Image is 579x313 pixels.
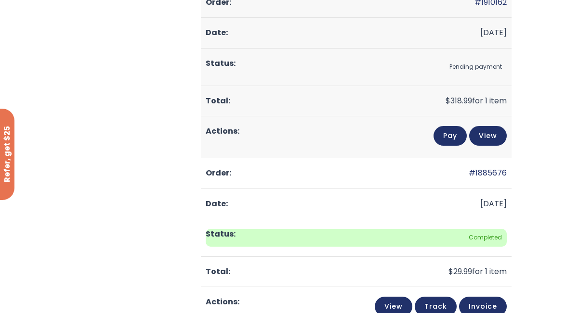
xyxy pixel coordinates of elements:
span: $ [446,95,450,106]
span: Completed [206,229,507,247]
a: View [469,126,507,146]
td: for 1 item [201,86,512,116]
span: $ [448,266,453,277]
time: [DATE] [480,27,507,38]
span: 318.99 [446,95,472,106]
span: Pending payment [206,58,507,76]
a: Pay [434,126,467,146]
span: 29.99 [448,266,472,277]
a: #1885676 [469,167,507,178]
time: [DATE] [480,198,507,209]
td: for 1 item [201,257,512,287]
